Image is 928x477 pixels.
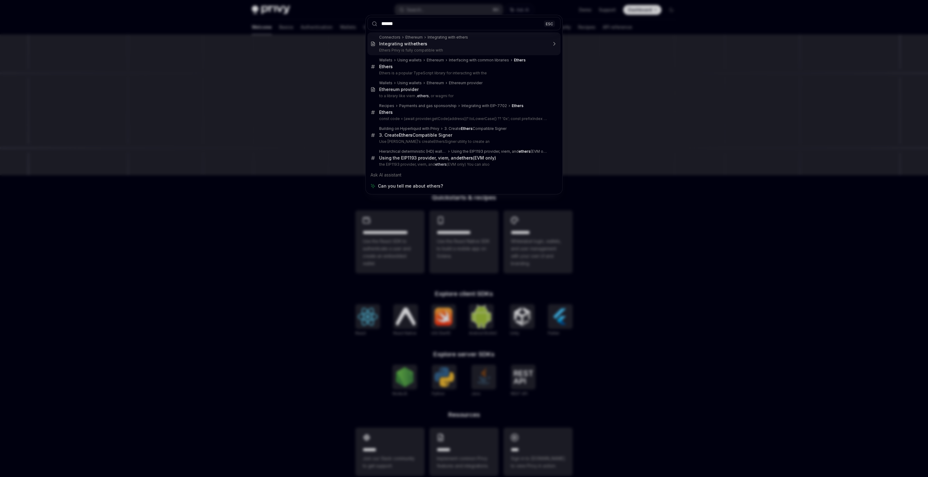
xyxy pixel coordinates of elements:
div: Ethereum [427,58,444,63]
div: Payments and gas sponsorship [399,103,457,108]
div: Integrating with [379,41,427,47]
div: Ethereum [427,81,444,85]
div: Wallets [379,58,392,63]
p: Ethers Privy is fully compatible with [379,48,548,53]
div: Using the EIP1193 provider, viem, and (EVM only) [451,149,548,154]
div: Ethereum [405,35,423,40]
p: const code = (await provider.getCode(address))?.toLowerCase() ?? '0x'; const prefixIndex = code.ind [379,116,548,121]
b: Ethers [514,58,526,62]
div: Interfacing with common libraries [449,58,509,63]
b: Ethers [399,132,412,138]
span: Can you tell me about ethers? [378,183,443,189]
b: Ethers [512,103,524,108]
div: Wallets [379,81,392,85]
div: Connectors [379,35,400,40]
div: Ethereum provider [449,81,483,85]
div: Ask AI assistant [367,169,561,180]
div: Using wallets [397,81,422,85]
p: Use [PERSON_NAME]'s createEthersSigner utility to create an [379,139,548,144]
p: the EIP1193 provider, viem, and (EVM only) You can also [379,162,548,167]
div: Integrating with ethers [428,35,468,40]
b: ethers [519,149,531,154]
div: 3. Create Compatible Signer [444,126,507,131]
div: 3. Create Compatible Signer [379,132,452,138]
b: ethers [459,155,473,160]
div: Ethereum provider [379,87,419,92]
b: Ethers [379,64,393,69]
b: ethers [435,162,447,167]
div: ESC [544,20,555,27]
div: Recipes [379,103,394,108]
div: Building on Hyperliquid with Privy [379,126,439,131]
b: ethers [417,93,429,98]
b: Ethers [461,126,473,131]
p: Ethers is a popular TypeScript library for interacting with the [379,71,548,76]
div: Integrating with EIP-7702 [462,103,507,108]
b: ethers [413,41,427,46]
div: Using the EIP1193 provider, viem, and (EVM only) [379,155,496,161]
div: Hierarchical deterministic (HD) wallets [379,149,446,154]
p: to a library like viem , , or wagmi for [379,93,548,98]
div: Using wallets [397,58,422,63]
b: Ethers [379,110,393,115]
